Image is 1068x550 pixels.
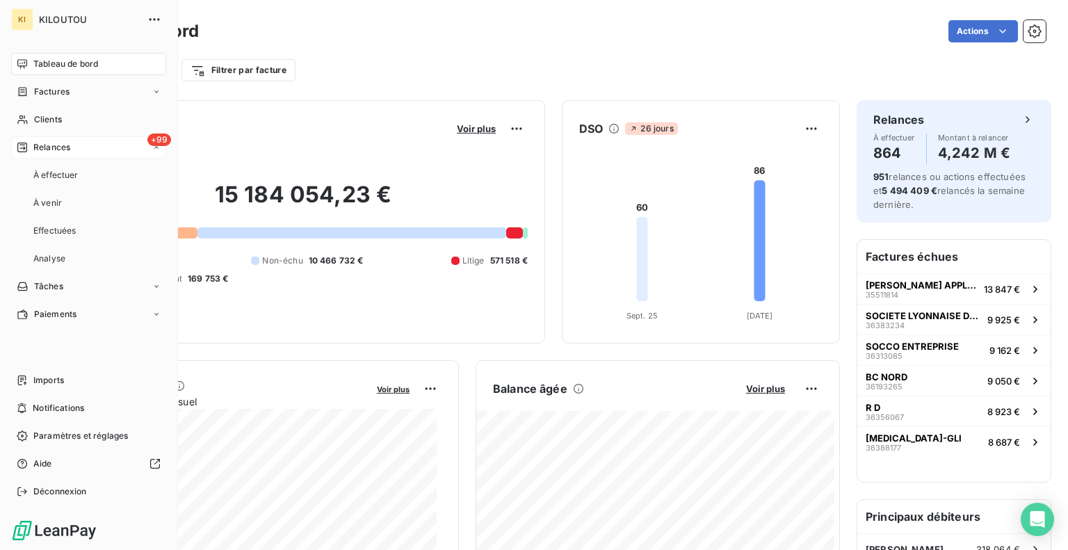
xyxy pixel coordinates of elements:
[33,252,65,265] span: Analyse
[33,430,128,442] span: Paramètres et réglages
[938,134,1010,142] span: Montant à relancer
[866,321,905,330] span: 36383234
[882,185,937,196] span: 5 494 409 €
[33,485,87,498] span: Déconnexion
[626,311,658,321] tspan: Sept. 25
[866,341,959,352] span: SOCCO ENTREPRISE
[453,122,500,135] button: Voir plus
[873,171,1026,210] span: relances ou actions effectuées et relancés la semaine dernière.
[377,385,410,394] span: Voir plus
[33,374,64,387] span: Imports
[857,500,1051,533] h6: Principaux débiteurs
[493,380,567,397] h6: Balance âgée
[1021,503,1054,536] div: Open Intercom Messenger
[866,352,903,360] span: 36313085
[866,432,962,444] span: [MEDICAL_DATA]-GLI
[987,406,1020,417] span: 8 923 €
[948,20,1018,42] button: Actions
[33,197,62,209] span: À venir
[866,310,982,321] span: SOCIETE LYONNAISE DE TRAVAUX PUBLICS
[873,171,889,182] span: 951
[988,437,1020,448] span: 8 687 €
[39,14,139,25] span: KILOUTOU
[866,402,880,413] span: R D
[989,345,1020,356] span: 9 162 €
[866,444,901,452] span: 36388177
[188,273,228,285] span: 169 753 €
[462,254,485,267] span: Litige
[742,382,789,395] button: Voir plus
[579,120,603,137] h6: DSO
[33,225,76,237] span: Effectuées
[866,413,904,421] span: 36356067
[490,254,528,267] span: 571 518 €
[857,240,1051,273] h6: Factures échues
[34,113,62,126] span: Clients
[33,141,70,154] span: Relances
[33,458,52,470] span: Aide
[857,273,1051,304] button: [PERSON_NAME] APPLICATION3551181413 847 €
[625,122,677,135] span: 26 jours
[33,169,79,181] span: À effectuer
[262,254,302,267] span: Non-échu
[866,371,907,382] span: BC NORD
[873,111,924,128] h6: Relances
[987,375,1020,387] span: 9 050 €
[857,426,1051,457] button: [MEDICAL_DATA]-GLI363881778 687 €
[11,8,33,31] div: KI
[873,134,915,142] span: À effectuer
[34,308,76,321] span: Paiements
[857,396,1051,426] button: R D363560678 923 €
[373,382,414,395] button: Voir plus
[147,134,171,146] span: +99
[938,142,1010,164] h4: 4,242 M €
[866,382,903,391] span: 36193265
[857,304,1051,334] button: SOCIETE LYONNAISE DE TRAVAUX PUBLICS363832349 925 €
[34,86,70,98] span: Factures
[33,402,84,414] span: Notifications
[987,314,1020,325] span: 9 925 €
[866,280,978,291] span: [PERSON_NAME] APPLICATION
[79,181,528,223] h2: 15 184 054,23 €
[33,58,98,70] span: Tableau de bord
[873,142,915,164] h4: 864
[457,123,496,134] span: Voir plus
[309,254,364,267] span: 10 466 732 €
[857,334,1051,365] button: SOCCO ENTREPRISE363130859 162 €
[866,291,898,299] span: 35511814
[181,59,296,81] button: Filtrer par facture
[984,284,1020,295] span: 13 847 €
[11,453,166,475] a: Aide
[34,280,63,293] span: Tâches
[11,519,97,542] img: Logo LeanPay
[857,365,1051,396] button: BC NORD361932659 050 €
[747,311,773,321] tspan: [DATE]
[79,394,367,409] span: Chiffre d'affaires mensuel
[746,383,785,394] span: Voir plus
